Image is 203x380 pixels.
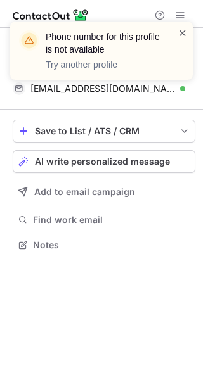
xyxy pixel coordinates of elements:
div: Save to List / ATS / CRM [35,126,173,136]
img: ContactOut v5.3.10 [13,8,89,23]
span: Notes [33,239,190,251]
button: Add to email campaign [13,180,195,203]
span: Find work email [33,214,190,225]
span: Add to email campaign [34,187,135,197]
img: warning [19,30,39,51]
p: Try another profile [46,58,162,71]
span: AI write personalized message [35,156,170,167]
button: Notes [13,236,195,254]
header: Phone number for this profile is not available [46,30,162,56]
button: save-profile-one-click [13,120,195,142]
button: Find work email [13,211,195,229]
button: AI write personalized message [13,150,195,173]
